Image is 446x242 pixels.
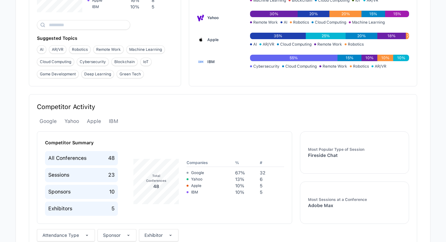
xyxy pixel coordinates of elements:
button: Sessions23 [45,168,118,182]
p: Suggested Topics [37,35,173,41]
button: Blockchain [111,58,138,66]
p: Yahoo [191,177,202,182]
button: Green Tech [117,70,144,78]
button: Sponsors10 [45,185,118,199]
p: Google [191,170,204,175]
div: 30 % [250,11,298,17]
button: IBM [106,116,121,126]
div: 10 % [377,55,393,61]
p: 10 [109,188,115,196]
p: Cloud Computing [315,20,346,25]
button: Remote Work [93,45,124,54]
button: Machine Learning [126,45,165,54]
div: 18 % [377,33,406,39]
p: IBM [92,4,99,9]
div: 35 % [250,33,306,39]
p: AI [253,42,257,47]
button: Exhibitors5 [45,202,118,216]
button: Cloud Computing [37,58,74,66]
button: All Conferences48 [45,151,118,165]
p: Robotics [353,64,369,69]
p: Machine Learning [352,20,385,25]
div: 15 % [337,55,361,61]
p: Most Popular Type of Session [308,147,401,152]
p: Remote Work [253,20,278,25]
div: 20 % [346,33,377,39]
p: Sponsors [48,188,71,196]
p: Cybersecurity [253,64,280,69]
div: 15 % [385,11,409,17]
div: 10 % [361,55,377,61]
p: 48 [108,154,115,162]
button: Robotics [69,45,91,54]
button: Attendance Type [37,229,95,241]
button: Deep Learning [81,70,114,78]
button: Game Development [37,70,79,78]
p: 10 % [235,182,259,189]
p: Cloud Computing [285,64,317,69]
p: 5 [111,205,115,213]
button: Exhibitor [139,229,178,241]
p: # [260,160,284,165]
div: 25 % [306,33,346,39]
button: Yahoo [62,116,82,126]
p: % [235,160,259,165]
p: Competitor Activity [37,102,409,111]
p: IBM [207,59,215,64]
p: 13 % [235,176,259,182]
div: 10 % [393,55,409,61]
div: 20 % [298,11,329,17]
p: AR/VR [375,64,386,69]
button: Apple [84,116,104,126]
p: AI [284,20,287,25]
p: Fireside Chat [308,152,401,159]
p: Yahoo [207,15,219,20]
img: Company Logo [197,58,205,66]
p: 23 [108,171,115,179]
p: Most Sessions at a Conference [308,197,401,202]
p: 6 [260,176,284,182]
p: Remote Work [323,64,347,69]
p: 32 [260,170,284,176]
p: All Conferences [48,154,86,162]
div: Sponsor [103,232,120,238]
p: 5 [260,182,284,189]
p: Apple [207,37,219,42]
button: Cybersecurity [77,58,109,66]
p: 5 [260,189,284,195]
p: IBM [191,190,198,195]
p: AR/VR [263,42,274,47]
p: Apple [191,183,201,188]
p: 5 [152,4,173,10]
p: 10 % [130,4,152,10]
p: 67 % [235,170,259,176]
img: Company Logo [197,36,205,44]
p: 10 % [235,189,259,195]
button: IoT [140,58,152,66]
button: AR/VR [49,45,66,54]
button: Google [37,116,59,126]
p: Sessions [48,171,69,179]
div: 55 % [250,55,337,61]
p: Competitor Summary [45,139,118,146]
p: Robotics [293,20,309,25]
button: AI [37,45,46,54]
p: Cloud Computing [280,42,312,47]
div: 15 % [361,11,385,17]
p: Exhibitors [48,205,72,213]
img: Company Logo [197,14,205,22]
p: Robotics [348,42,364,47]
p: Companies [187,160,208,165]
div: Attendance Type [42,232,79,238]
p: Adobe Max [308,202,401,209]
p: Remote Work [317,42,342,47]
div: Exhibitor [144,232,163,238]
div: 2 % [406,33,409,39]
div: 20 % [329,11,361,17]
button: Sponsor [97,229,136,241]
